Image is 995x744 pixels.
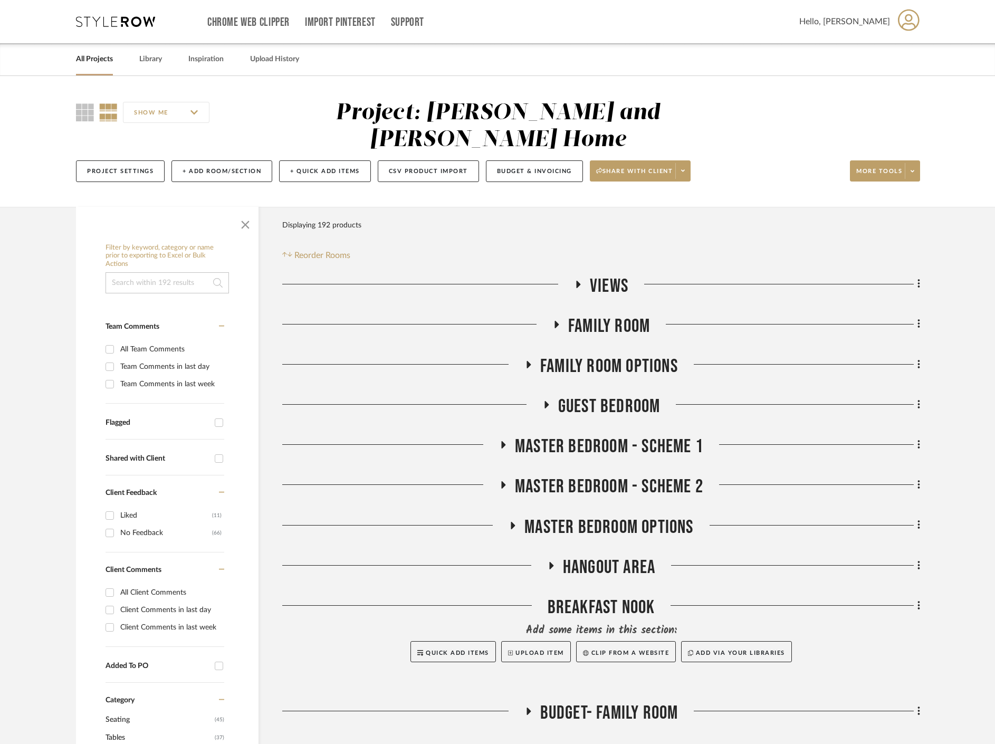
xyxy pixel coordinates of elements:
button: More tools [850,160,920,182]
span: Reorder Rooms [294,249,350,262]
span: Seating [106,711,212,729]
div: All Team Comments [120,341,222,358]
button: Project Settings [76,160,165,182]
span: Category [106,696,135,705]
a: All Projects [76,52,113,66]
span: Master Bedroom Options [524,516,693,539]
div: Add some items in this section: [282,623,920,638]
div: Project: [PERSON_NAME] and [PERSON_NAME] Home [336,102,660,151]
span: Hangout Area [563,556,655,579]
span: Client Feedback [106,489,157,497]
div: Shared with Client [106,454,209,463]
div: Client Comments in last week [120,619,222,636]
button: + Quick Add Items [279,160,371,182]
a: Support [391,18,424,27]
span: Share with client [596,167,673,183]
span: Family Room [568,315,650,338]
span: Family Room Options [540,355,678,378]
span: Quick Add Items [426,650,489,656]
a: Chrome Web Clipper [207,18,290,27]
span: Hello, [PERSON_NAME] [799,15,890,28]
span: More tools [856,167,902,183]
button: CSV Product Import [378,160,479,182]
span: (45) [215,711,224,728]
span: Team Comments [106,323,159,330]
div: Flagged [106,418,209,427]
span: Master Bedroom - Scheme 2 [515,475,703,498]
button: + Add Room/Section [171,160,272,182]
span: Views [590,275,628,298]
a: Import Pinterest [305,18,376,27]
h6: Filter by keyword, category or name prior to exporting to Excel or Bulk Actions [106,244,229,269]
span: Client Comments [106,566,161,574]
div: No Feedback [120,524,212,541]
div: All Client Comments [120,584,222,601]
div: Team Comments in last week [120,376,222,393]
button: Add via your libraries [681,641,792,662]
button: Budget & Invoicing [486,160,583,182]
span: Master Bedroom - Scheme 1 [515,435,703,458]
div: Liked [120,507,212,524]
span: Guest Bedroom [558,395,661,418]
button: Close [235,212,256,233]
span: BUDGET- FAMILY ROOM [540,702,678,724]
div: (11) [212,507,222,524]
div: Displaying 192 products [282,215,361,236]
a: Upload History [250,52,299,66]
a: Inspiration [188,52,224,66]
button: Upload Item [501,641,571,662]
div: Team Comments in last day [120,358,222,375]
div: Added To PO [106,662,209,671]
button: Reorder Rooms [282,249,350,262]
div: (66) [212,524,222,541]
div: Client Comments in last day [120,602,222,618]
button: Share with client [590,160,691,182]
button: Clip from a website [576,641,676,662]
button: Quick Add Items [410,641,496,662]
input: Search within 192 results [106,272,229,293]
a: Library [139,52,162,66]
